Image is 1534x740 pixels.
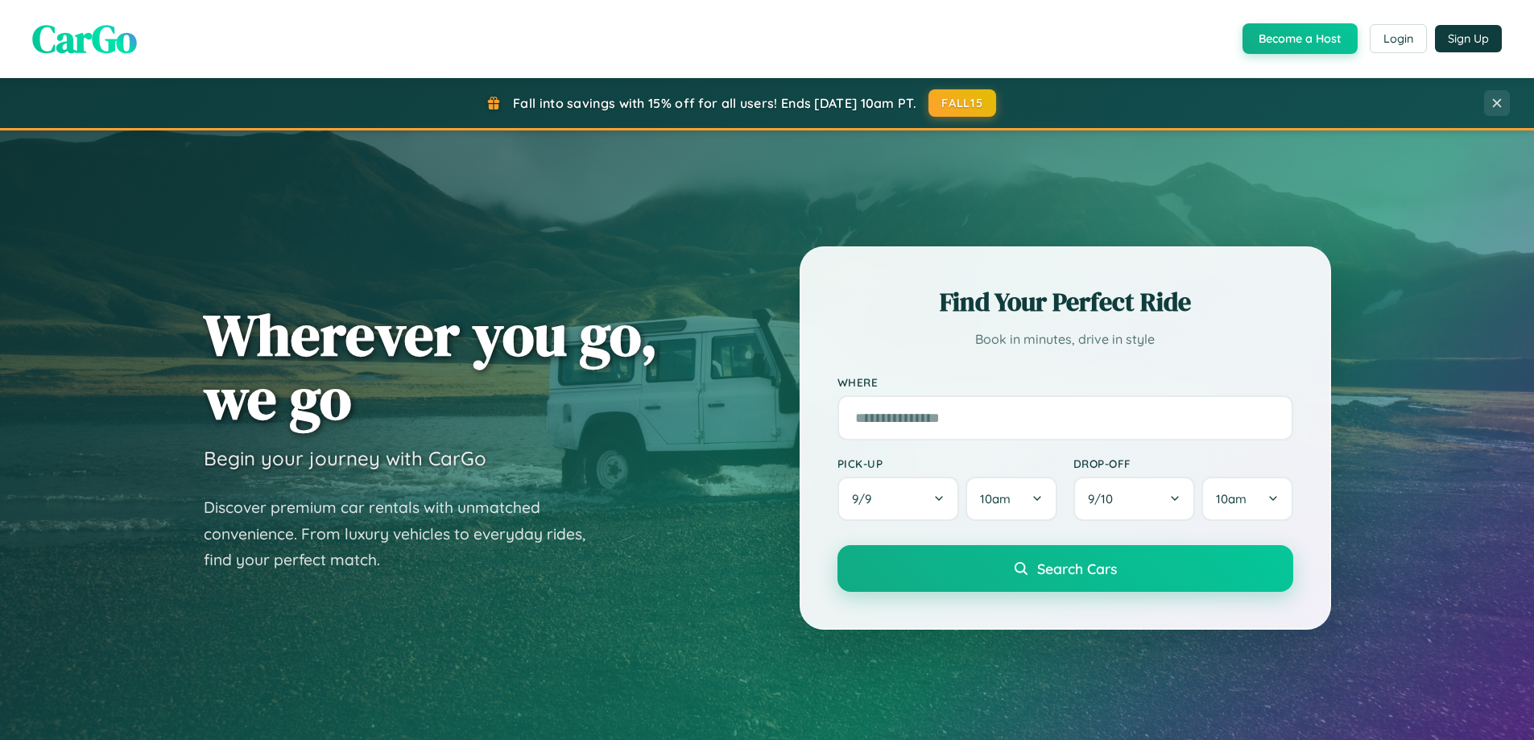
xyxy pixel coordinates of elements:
[837,457,1057,470] label: Pick-up
[852,491,879,506] span: 9 / 9
[837,375,1293,389] label: Where
[1435,25,1502,52] button: Sign Up
[1037,560,1117,577] span: Search Cars
[980,491,1011,506] span: 10am
[965,477,1056,521] button: 10am
[1201,477,1292,521] button: 10am
[513,95,916,111] span: Fall into savings with 15% off for all users! Ends [DATE] 10am PT.
[837,477,960,521] button: 9/9
[204,494,606,573] p: Discover premium car rentals with unmatched convenience. From luxury vehicles to everyday rides, ...
[1242,23,1358,54] button: Become a Host
[928,89,996,117] button: FALL15
[1073,457,1293,470] label: Drop-off
[204,303,658,430] h1: Wherever you go, we go
[1216,491,1247,506] span: 10am
[32,12,137,65] span: CarGo
[837,328,1293,351] p: Book in minutes, drive in style
[1370,24,1427,53] button: Login
[1088,491,1121,506] span: 9 / 10
[837,545,1293,592] button: Search Cars
[204,446,486,470] h3: Begin your journey with CarGo
[1073,477,1196,521] button: 9/10
[837,284,1293,320] h2: Find Your Perfect Ride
